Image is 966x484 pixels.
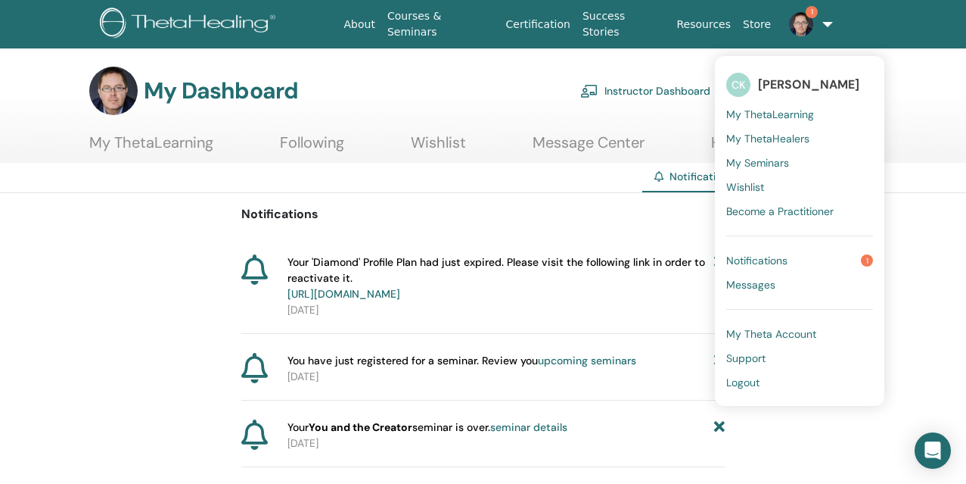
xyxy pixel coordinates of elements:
[338,11,381,39] a: About
[726,322,873,346] a: My Theta Account
[726,346,873,370] a: Support
[576,2,671,46] a: Success Stories
[726,351,766,365] span: Support
[726,199,873,223] a: Become a Practitioner
[711,133,833,163] a: Help & Resources
[500,11,576,39] a: Certification
[671,11,738,39] a: Resources
[580,74,710,108] a: Instructor Dashboard
[726,132,809,145] span: My ThetaHealers
[726,73,750,97] span: CK
[309,420,412,434] strong: You and the Creator
[715,56,884,406] ul: 1
[726,67,873,102] a: CK[PERSON_NAME]
[726,327,816,341] span: My Theta Account
[287,420,567,436] span: Your seminar is over.
[726,175,873,199] a: Wishlist
[726,102,873,126] a: My ThetaLearning
[915,432,951,469] div: Open Intercom Messenger
[737,11,777,39] a: Store
[726,156,789,170] span: My Seminars
[726,126,873,151] a: My ThetaHealers
[789,12,813,36] img: default.jpg
[669,170,734,183] span: Notifications
[726,273,873,297] a: Messages
[726,278,775,292] span: Messages
[538,354,636,367] a: upcoming seminars
[287,302,724,318] p: [DATE]
[241,205,725,223] p: Notifications
[287,369,724,385] p: [DATE]
[490,420,567,434] a: seminar details
[726,205,834,218] span: Become a Practitioner
[726,151,873,175] a: My Seminars
[861,254,873,267] span: 1
[726,376,759,389] span: Logout
[533,133,645,163] a: Message Center
[144,77,298,105] h3: My Dashboard
[726,108,814,121] span: My ThetaLearning
[287,436,724,451] p: [DATE]
[726,180,764,194] span: Wishlist
[280,133,344,163] a: Following
[726,248,873,273] a: Notifications1
[287,254,713,302] span: Your 'Diamond' Profile Plan had just expired. Please visit the following link in order to reactiv...
[758,77,859,92] span: [PERSON_NAME]
[287,287,400,301] a: [URL][DOMAIN_NAME]
[287,353,636,369] span: You have just registered for a seminar. Review you
[89,67,138,115] img: default.jpg
[89,133,213,163] a: My ThetaLearning
[100,8,281,42] img: logo.png
[726,254,787,267] span: Notifications
[381,2,500,46] a: Courses & Seminars
[580,84,598,98] img: chalkboard-teacher.svg
[726,370,873,395] a: Logout
[411,133,466,163] a: Wishlist
[806,6,818,18] span: 1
